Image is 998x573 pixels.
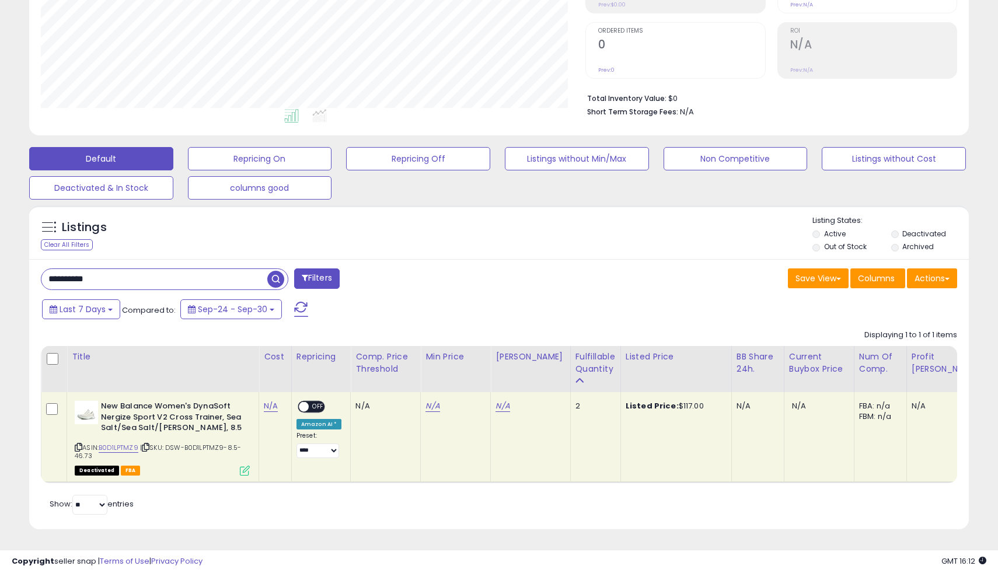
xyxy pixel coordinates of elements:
b: Short Term Storage Fees: [587,107,678,117]
h2: N/A [790,38,957,54]
div: Num of Comp. [859,351,902,375]
div: N/A [737,401,775,411]
button: Deactivated & In Stock [29,176,173,200]
span: All listings that are unavailable for purchase on Amazon for any reason other than out-of-stock [75,466,119,476]
div: FBM: n/a [859,411,898,422]
small: Prev: $0.00 [598,1,626,8]
div: FBA: n/a [859,401,898,411]
div: Fulfillable Quantity [575,351,616,375]
h5: Listings [62,219,107,236]
small: Prev: N/A [790,1,813,8]
button: Listings without Cost [822,147,966,170]
button: columns good [188,176,332,200]
b: Total Inventory Value: [587,93,667,103]
strong: Copyright [12,555,54,567]
button: Last 7 Days [42,299,120,319]
button: Filters [294,268,340,289]
span: Sep-24 - Sep-30 [198,303,267,315]
a: B0D1LPTMZ9 [99,443,138,453]
small: Prev: N/A [790,67,813,74]
button: Actions [907,268,957,288]
div: Min Price [425,351,486,363]
img: 31xICX+4P4L._SL40_.jpg [75,401,98,424]
span: Show: entries [50,498,134,509]
b: Listed Price: [626,400,679,411]
span: | SKU: DSW-B0D1LPTMZ9-8.5-46.73 [75,443,241,460]
div: 2 [575,401,612,411]
span: FBA [121,466,141,476]
a: N/A [264,400,278,412]
button: Non Competitive [664,147,808,170]
div: Title [72,351,254,363]
button: Default [29,147,173,170]
label: Archived [902,242,934,251]
button: Repricing Off [346,147,490,170]
div: N/A [912,401,977,411]
span: N/A [680,106,694,117]
span: OFF [309,402,327,412]
div: Displaying 1 to 1 of 1 items [864,330,957,341]
button: Repricing On [188,147,332,170]
span: ROI [790,28,957,34]
div: N/A [355,401,411,411]
span: Compared to: [122,305,176,316]
li: $0 [587,90,948,104]
b: New Balance Women's DynaSoft Nergize Sport V2 Cross Trainer, Sea Salt/Sea Salt/[PERSON_NAME], 8.5 [101,401,243,436]
button: Columns [850,268,905,288]
label: Active [824,229,846,239]
div: $117.00 [626,401,723,411]
div: seller snap | | [12,556,203,567]
span: N/A [792,400,806,411]
a: Privacy Policy [151,555,203,567]
span: Last 7 Days [60,303,106,315]
label: Out of Stock [824,242,867,251]
button: Listings without Min/Max [505,147,649,170]
span: Ordered Items [598,28,765,34]
a: N/A [495,400,510,412]
h2: 0 [598,38,765,54]
div: Amazon AI * [296,419,342,429]
p: Listing States: [812,215,968,226]
div: Preset: [296,432,342,458]
div: BB Share 24h. [737,351,779,375]
span: Columns [858,272,895,284]
a: Terms of Use [100,555,149,567]
div: Comp. Price Threshold [355,351,416,375]
div: [PERSON_NAME] [495,351,565,363]
button: Sep-24 - Sep-30 [180,299,282,319]
small: Prev: 0 [598,67,615,74]
div: Current Buybox Price [789,351,849,375]
label: Deactivated [902,229,946,239]
div: Listed Price [626,351,727,363]
span: 2025-10-8 16:12 GMT [941,555,986,567]
div: Clear All Filters [41,239,93,250]
button: Save View [788,268,849,288]
a: N/A [425,400,439,412]
div: Repricing [296,351,346,363]
div: Cost [264,351,287,363]
div: Profit [PERSON_NAME] [912,351,981,375]
div: ASIN: [75,401,250,474]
